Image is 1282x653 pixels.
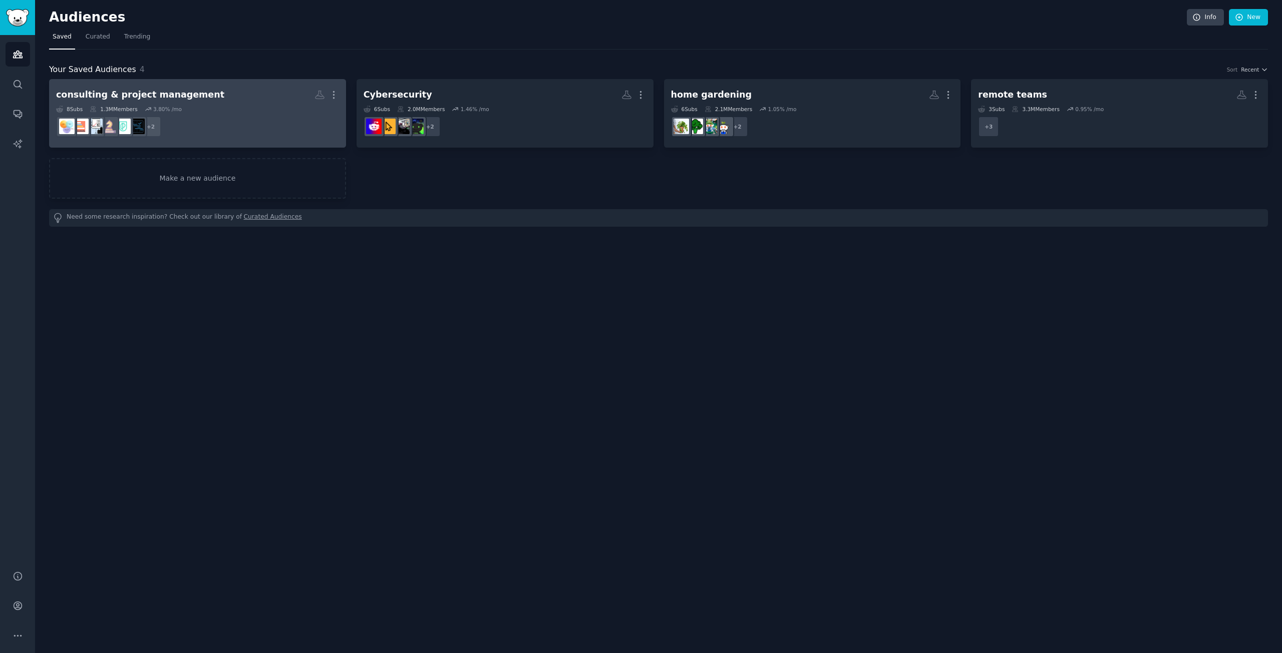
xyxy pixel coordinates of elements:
[674,119,689,134] img: IndoorGarden
[49,158,346,199] a: Make a new audience
[408,119,424,134] img: SecurityCareerAdvice
[140,116,161,137] div: + 2
[1187,9,1224,26] a: Info
[420,116,441,137] div: + 2
[394,119,410,134] img: cybersecurity_news
[671,89,752,101] div: home gardening
[124,33,150,42] span: Trending
[397,106,445,113] div: 2.0M Members
[153,106,182,113] div: 3.80 % /mo
[140,65,145,74] span: 4
[357,79,654,148] a: Cybersecurity6Subs2.0MMembers1.46% /mo+2SecurityCareerAdvicecybersecurity_newsCyberSecurityAdvice...
[364,89,432,101] div: Cybersecurity
[56,89,224,101] div: consulting & project management
[49,209,1268,227] div: Need some research inspiration? Check out our library of
[705,106,752,113] div: 2.1M Members
[671,106,698,113] div: 6 Sub s
[716,119,731,134] img: hydro
[1229,9,1268,26] a: New
[49,79,346,148] a: consulting & project management8Subs1.3MMembers3.80% /mo+2ProjectManagementProProductMgmtmanageme...
[971,79,1268,148] a: remote teams3Subs3.3MMembers0.95% /mo+3
[1012,106,1059,113] div: 3.3M Members
[244,213,302,223] a: Curated Audiences
[1227,66,1238,73] div: Sort
[978,116,999,137] div: + 3
[366,119,382,134] img: cybersecurity
[702,119,717,134] img: Hydroponics
[364,106,390,113] div: 6 Sub s
[56,106,83,113] div: 8 Sub s
[664,79,961,148] a: home gardening6Subs2.1MMembers1.05% /mo+2hydroHydroponicsvegetablegardeningIndoorGarden
[688,119,703,134] img: vegetablegardening
[49,64,136,76] span: Your Saved Audiences
[727,116,748,137] div: + 2
[86,33,110,42] span: Curated
[82,29,114,50] a: Curated
[59,119,75,134] img: ProductManagement
[978,106,1005,113] div: 3 Sub s
[101,119,117,134] img: managementconsulting
[461,106,489,113] div: 1.46 % /mo
[1241,66,1259,73] span: Recent
[768,106,797,113] div: 1.05 % /mo
[49,29,75,50] a: Saved
[6,9,29,27] img: GummySearch logo
[121,29,154,50] a: Trending
[129,119,145,134] img: ProjectManagementPro
[1241,66,1268,73] button: Recent
[90,106,137,113] div: 1.3M Members
[115,119,131,134] img: ProductMgmt
[380,119,396,134] img: CyberSecurityAdvice
[978,89,1047,101] div: remote teams
[73,119,89,134] img: projectmanagement
[1075,106,1104,113] div: 0.95 % /mo
[49,10,1187,26] h2: Audiences
[53,33,72,42] span: Saved
[87,119,103,134] img: consulting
